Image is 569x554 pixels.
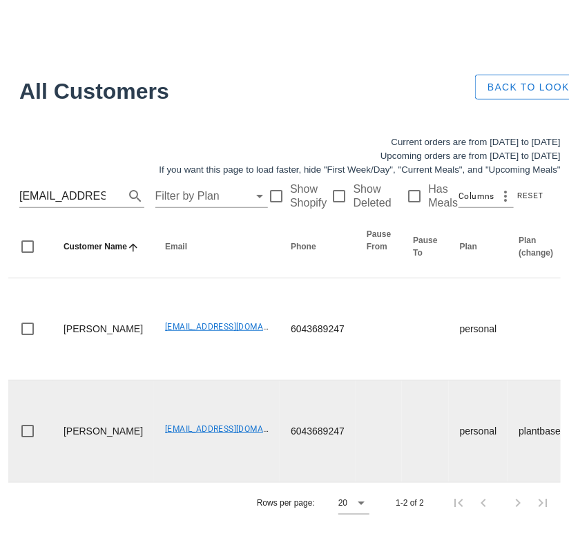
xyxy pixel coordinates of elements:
label: Show Deleted [354,182,396,210]
a: [EMAIL_ADDRESS][DOMAIN_NAME] [165,322,302,332]
span: Customer Name [64,242,127,251]
button: Reset [514,189,550,203]
span: Pause From [367,229,391,251]
td: [PERSON_NAME] [52,381,154,482]
span: Plan (change) [519,236,553,258]
span: Email [165,242,187,251]
td: personal [449,278,508,381]
span: Plan [460,242,477,251]
td: 6043689247 [280,278,356,381]
span: Phone [291,242,316,251]
th: Customer Name: Sorted ascending. Activate to sort descending. [52,216,154,278]
label: Show Shopify [290,182,331,210]
span: Pause To [413,236,437,258]
label: Has Meals [429,182,459,210]
th: Pause To: Not sorted. Activate to sort ascending. [402,216,448,278]
div: Rows per page: [257,483,369,523]
span: Columns [459,189,494,203]
td: personal [449,381,508,482]
th: Plan: Not sorted. Activate to sort ascending. [449,216,508,278]
th: Email: Not sorted. Activate to sort ascending. [154,216,280,278]
th: Phone: Not sorted. Activate to sort ascending. [280,216,356,278]
div: 1-2 of 2 [396,497,424,509]
a: [EMAIL_ADDRESS][DOMAIN_NAME] [165,424,302,434]
div: 20 [338,497,347,509]
span: Reset [517,192,543,200]
div: Columns [459,185,514,207]
div: Filter by Plan [155,185,269,207]
td: [PERSON_NAME] [52,278,154,381]
td: 6043689247 [280,381,356,482]
div: 20Rows per page: [338,492,369,514]
th: Pause From: Not sorted. Activate to sort ascending. [356,216,402,278]
h1: All Customers [19,75,459,108]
